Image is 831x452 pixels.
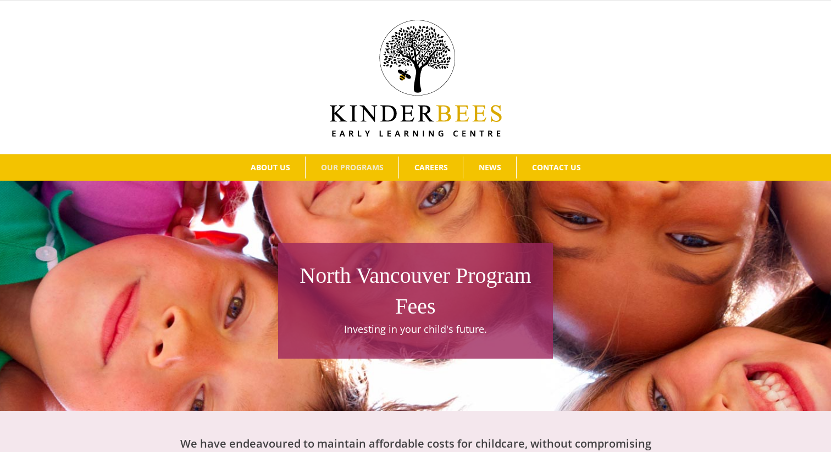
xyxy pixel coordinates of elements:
a: CAREERS [399,157,463,178]
nav: Main Menu [16,154,815,181]
a: ABOUT US [235,157,305,178]
h1: North Vancouver Program Fees [284,260,547,322]
span: ABOUT US [251,164,290,171]
a: NEWS [463,157,516,178]
span: CONTACT US [532,164,581,171]
a: OUR PROGRAMS [306,157,398,178]
a: CONTACT US [517,157,596,178]
span: CAREERS [414,164,448,171]
p: Investing in your child's future. [284,322,547,337]
span: OUR PROGRAMS [321,164,384,171]
img: Kinder Bees Logo [330,20,502,137]
span: NEWS [479,164,501,171]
